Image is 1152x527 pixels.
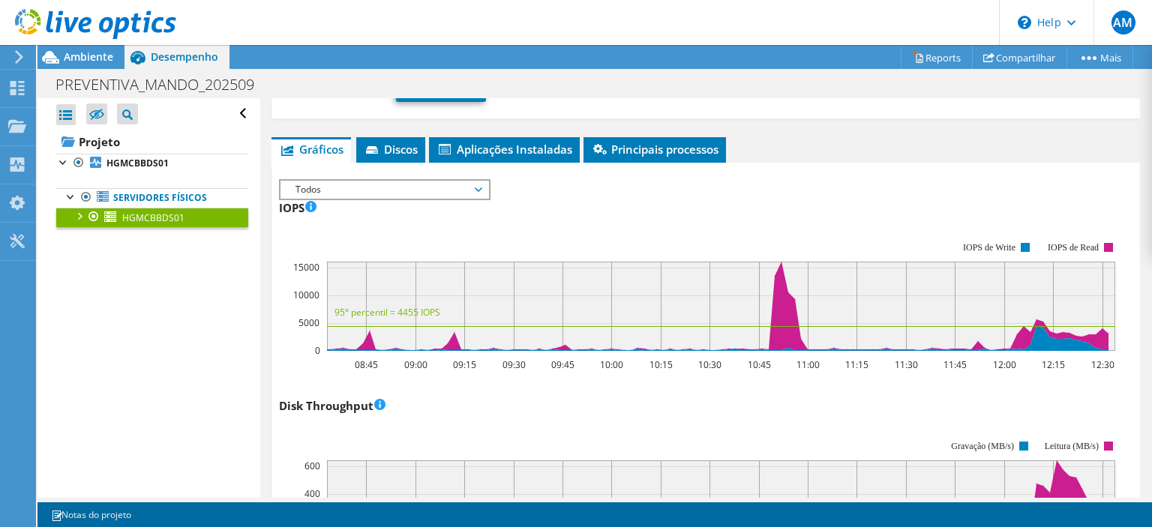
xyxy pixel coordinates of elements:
a: HGMCBBDS01 [56,154,248,173]
text: 95° percentil = 4455 IOPS [334,306,440,319]
a: Servidores físicos [56,188,248,208]
text: 10000 [293,289,319,301]
text: 12:00 [993,358,1016,371]
span: Principais processos [591,142,718,157]
text: 5000 [298,316,319,329]
svg: \n [1018,16,1031,29]
text: 15000 [293,261,319,274]
text: 10:15 [649,358,673,371]
text: 11:15 [845,358,868,371]
span: Discos [364,142,418,157]
b: HGMCBBDS01 [106,157,169,169]
text: 10:45 [748,358,771,371]
text: 10:30 [698,358,721,371]
text: 12:15 [1042,358,1065,371]
text: 08:45 [355,358,378,371]
span: Ambiente [64,49,113,64]
text: 0 [315,344,320,357]
span: HGMCBBDS01 [122,211,184,224]
span: Todos [288,181,481,199]
text: 11:45 [943,358,967,371]
text: 12:30 [1091,358,1114,371]
text: 600 [304,460,320,472]
text: 09:30 [502,358,526,371]
text: 10:00 [600,358,623,371]
h1: PREVENTIVA_MANDO_202509 [49,76,277,93]
a: Projeto [56,130,248,154]
text: IOPS de Write [963,242,1015,253]
span: AM [1111,10,1135,34]
text: IOPS de Read [1048,242,1099,253]
h3: Disk Throughput [279,397,385,414]
span: Desempenho [151,49,218,64]
h3: IOPS [279,199,316,216]
a: HGMCBBDS01 [56,208,248,227]
span: Gráficos [279,142,343,157]
a: Compartilhar [972,46,1067,69]
text: 09:00 [404,358,427,371]
a: Mais [1066,46,1133,69]
text: 11:00 [796,358,820,371]
text: 09:15 [453,358,476,371]
a: Notas do projeto [40,505,142,524]
span: Aplicações Instaladas [436,142,572,157]
a: Reports [901,46,973,69]
text: 400 [304,487,320,500]
text: 09:45 [551,358,574,371]
text: Leitura (MB/s) [1045,441,1099,451]
text: Gravação (MB/s) [952,441,1015,451]
text: 11:30 [895,358,918,371]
